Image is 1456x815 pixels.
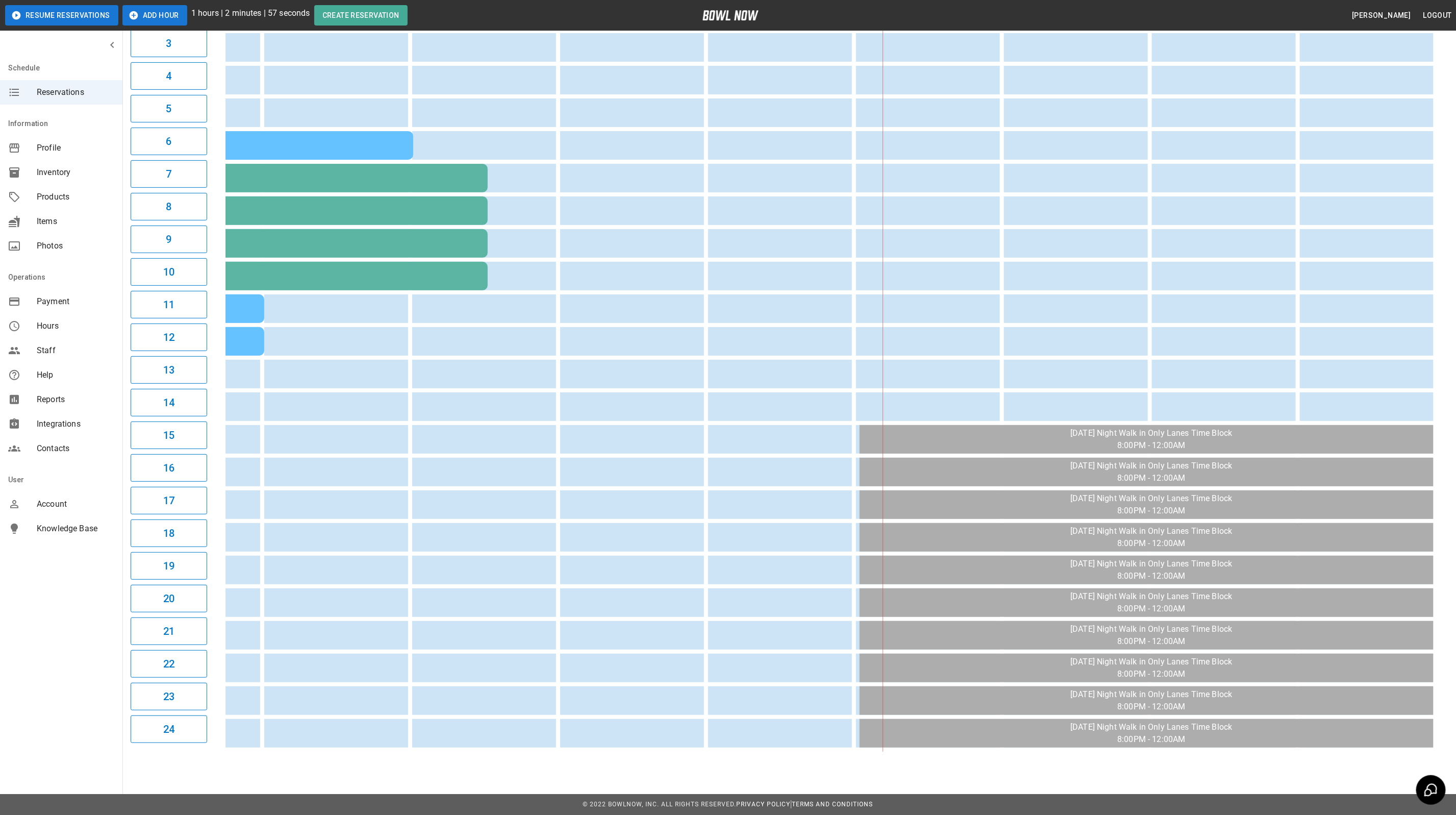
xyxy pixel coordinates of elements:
span: Profile [37,142,114,154]
button: 8 [131,193,207,220]
span: © 2022 BowlNow, Inc. All Rights Reserved. [583,801,736,808]
h6: 17 [163,492,174,509]
button: 16 [131,454,207,482]
div: 3pm Bday Family Fun [PERSON_NAME] [53,238,480,249]
h6: 8 [166,199,171,215]
button: 12 [131,324,207,351]
span: Reports [37,393,114,406]
button: Add Hour [122,5,187,26]
span: Contacts [37,442,114,455]
span: Photos [37,240,114,252]
button: Resume Reservations [5,5,118,26]
div: [PERSON_NAME] [128,140,405,151]
h6: 3 [166,35,171,52]
button: 19 [131,552,207,580]
h6: 6 [166,133,171,150]
button: 6 [131,128,207,155]
span: Help [37,369,114,381]
button: 11 [131,291,207,318]
button: 3 [131,30,207,57]
h6: 15 [163,427,174,443]
a: Privacy Policy [736,801,790,808]
button: 5 [131,95,207,122]
h6: 24 [163,721,174,737]
img: logo [702,10,759,20]
h6: 12 [163,329,174,345]
button: 20 [131,585,207,612]
button: [PERSON_NAME] [1348,6,1415,25]
button: 14 [131,389,207,416]
button: 9 [131,226,207,253]
button: 15 [131,422,207,449]
button: 7 [131,160,207,188]
span: Integrations [37,418,114,430]
button: 24 [131,715,207,743]
span: Hours [37,320,114,332]
h6: 9 [166,231,171,248]
a: Terms and Conditions [792,801,873,808]
span: Items [37,215,114,228]
button: 17 [131,487,207,514]
h6: 4 [166,68,171,84]
button: 10 [131,258,207,286]
h6: 11 [163,297,174,313]
p: 1 hours | 2 minutes | 57 seconds [191,7,310,26]
h6: 22 [163,656,174,672]
span: Staff [37,344,114,357]
h6: 21 [163,623,174,639]
h6: 23 [163,688,174,705]
h6: 13 [163,362,174,378]
button: 13 [131,356,207,384]
h6: 5 [166,101,171,117]
h6: 19 [163,558,174,574]
span: Payment [37,295,114,308]
h6: 14 [163,394,174,411]
span: Products [37,191,114,203]
h6: 20 [163,590,174,607]
h6: 7 [166,166,171,182]
button: Create Reservation [314,5,408,26]
button: 18 [131,520,207,547]
span: Inventory [37,166,114,179]
button: 22 [131,650,207,678]
button: Logout [1419,6,1456,25]
h6: 18 [163,525,174,541]
h6: 10 [163,264,174,280]
span: Reservations [37,86,114,98]
h6: 16 [163,460,174,476]
span: Account [37,498,114,510]
button: 21 [131,618,207,645]
div: 3pm Bday Family Fun [PERSON_NAME] [53,173,480,184]
div: 3pm Bday Family Fun [PERSON_NAME] [53,271,480,282]
button: 4 [131,62,207,90]
span: Knowledge Base [37,523,114,535]
div: 3pm Bday Family Fun [PERSON_NAME] [53,206,480,216]
button: 23 [131,683,207,710]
